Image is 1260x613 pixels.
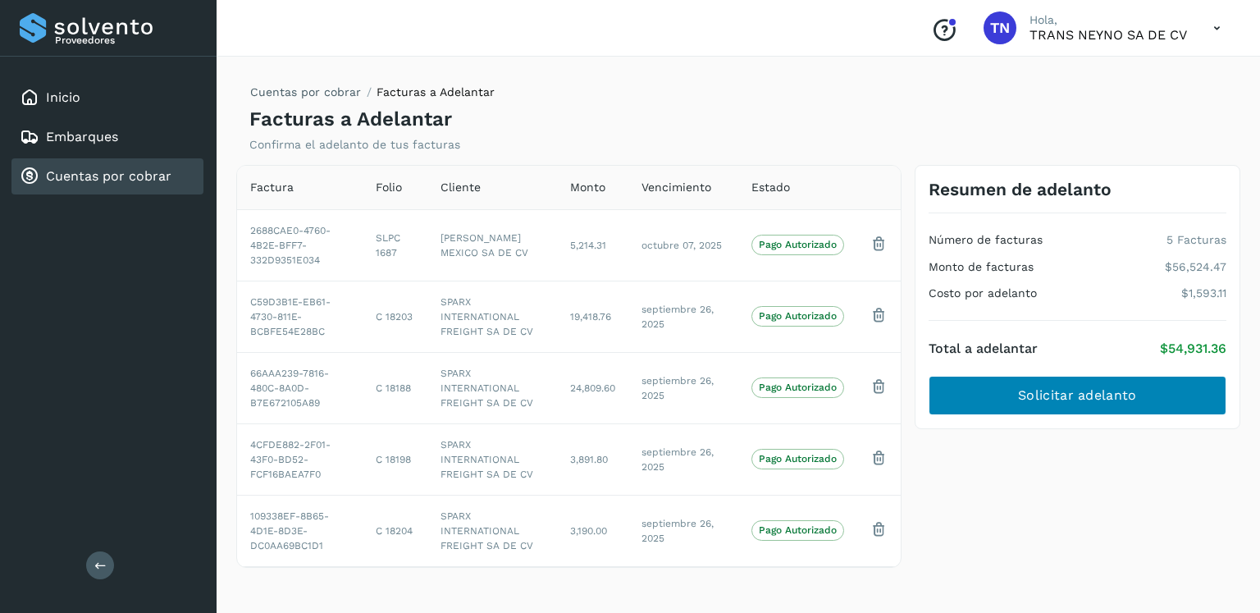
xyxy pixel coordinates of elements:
span: Vencimiento [641,179,711,196]
td: SPARX INTERNATIONAL FREIGHT SA DE CV [427,352,558,423]
a: Embarques [46,129,118,144]
span: septiembre 26, 2025 [641,518,714,544]
p: Pago Autorizado [759,382,837,393]
p: Confirma el adelanto de tus facturas [249,138,460,152]
span: Monto [570,179,605,196]
td: C 18203 [363,281,427,352]
span: Cliente [441,179,481,196]
td: 66AAA239-7816-480C-8A0D-B7E672105A89 [237,352,363,423]
td: 109338EF-8B65-4D1E-8D3E-DC0AA69BC1D1 [237,495,363,566]
p: Pago Autorizado [759,310,837,322]
h4: Costo por adelanto [929,286,1037,300]
td: SPARX INTERNATIONAL FREIGHT SA DE CV [427,495,558,566]
button: Solicitar adelanto [929,376,1226,415]
span: 3,190.00 [570,525,607,537]
span: 19,418.76 [570,311,611,323]
a: Cuentas por cobrar [46,168,171,184]
h4: Facturas a Adelantar [249,108,452,131]
span: Folio [376,179,402,196]
p: Pago Autorizado [759,453,837,464]
span: septiembre 26, 2025 [641,446,714,473]
span: Solicitar adelanto [1018,387,1136,405]
h4: Monto de facturas [929,260,1034,274]
p: Pago Autorizado [759,524,837,536]
p: $54,931.36 [1160,341,1226,356]
a: Cuentas por cobrar [250,85,361,98]
div: Embarques [11,119,203,155]
span: octubre 07, 2025 [641,240,722,251]
h4: Número de facturas [929,233,1043,247]
p: 5 Facturas [1166,233,1226,247]
td: C 18188 [363,352,427,423]
p: Proveedores [55,34,197,46]
h4: Total a adelantar [929,341,1038,356]
span: 3,891.80 [570,454,608,465]
a: Inicio [46,89,80,105]
span: septiembre 26, 2025 [641,304,714,330]
td: C 18198 [363,423,427,495]
span: 5,214.31 [570,240,606,251]
h3: Resumen de adelanto [929,179,1112,199]
p: TRANS NEYNO SA DE CV [1029,27,1187,43]
p: Hola, [1029,13,1187,27]
span: septiembre 26, 2025 [641,375,714,401]
div: Cuentas por cobrar [11,158,203,194]
td: SPARX INTERNATIONAL FREIGHT SA DE CV [427,423,558,495]
span: Estado [751,179,790,196]
span: Factura [250,179,294,196]
td: SPARX INTERNATIONAL FREIGHT SA DE CV [427,281,558,352]
td: 2688CAE0-4760-4B2E-BFF7-332D9351E034 [237,209,363,281]
nav: breadcrumb [249,84,495,108]
p: $1,593.11 [1181,286,1226,300]
td: 4CFDE882-2F01-43F0-BD52-FCF16BAEA7F0 [237,423,363,495]
td: SLPC 1687 [363,209,427,281]
span: 24,809.60 [570,382,615,394]
span: Facturas a Adelantar [377,85,495,98]
p: Pago Autorizado [759,239,837,250]
td: C59D3B1E-EB61-4730-811E-BCBFE54E28BC [237,281,363,352]
p: $56,524.47 [1165,260,1226,274]
td: C 18204 [363,495,427,566]
div: Inicio [11,80,203,116]
td: [PERSON_NAME] MEXICO SA DE CV [427,209,558,281]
